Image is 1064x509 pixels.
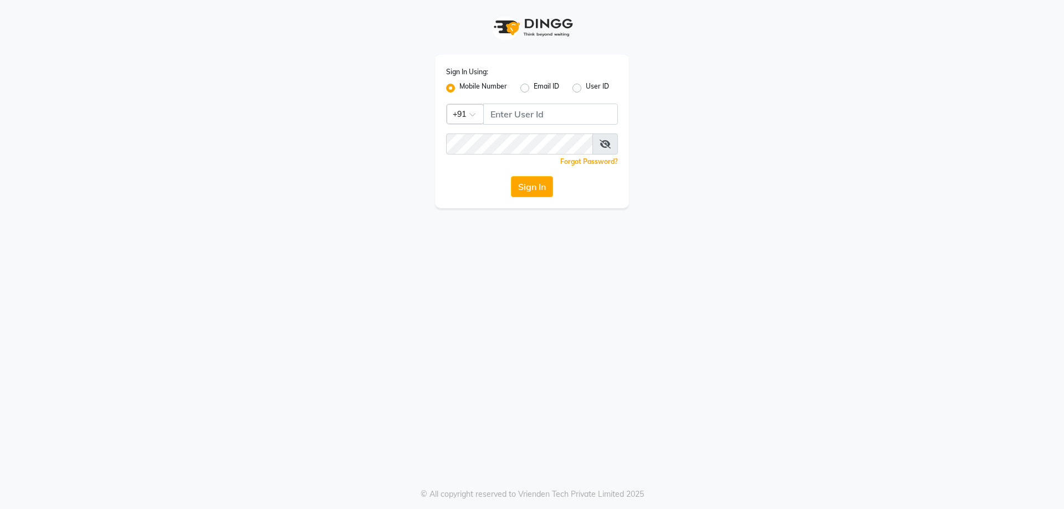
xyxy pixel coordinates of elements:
label: Sign In Using: [446,67,488,77]
label: User ID [586,81,609,95]
button: Sign In [511,176,553,197]
input: Username [483,104,618,125]
a: Forgot Password? [560,157,618,166]
input: Username [446,133,593,155]
label: Email ID [534,81,559,95]
img: logo1.svg [488,11,576,44]
label: Mobile Number [459,81,507,95]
